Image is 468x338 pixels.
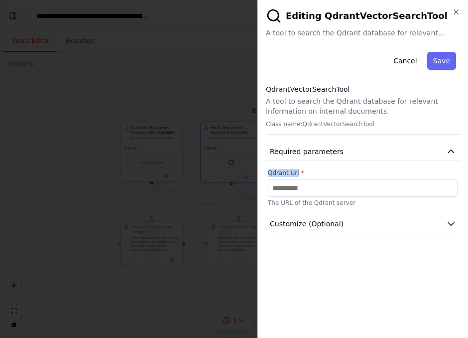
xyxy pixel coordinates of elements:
p: Class name: QdrantVectorSearchTool [266,120,460,128]
p: The URL of the Qdrant server [268,199,458,207]
button: Customize (Optional) [266,215,460,233]
span: A tool to search the Qdrant database for relevant information on internal documents. [266,28,460,38]
h2: Editing QdrantVectorSearchTool [266,8,460,24]
h3: QdrantVectorSearchTool [266,84,460,94]
label: Qdrant Url [268,169,458,177]
img: QdrantVectorSearchTool [266,8,282,24]
button: Required parameters [266,143,460,161]
span: Customize (Optional) [270,219,344,229]
p: A tool to search the Qdrant database for relevant information on internal documents. [266,96,460,116]
button: Cancel [387,52,423,70]
button: Save [427,52,456,70]
span: Required parameters [270,147,344,157]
